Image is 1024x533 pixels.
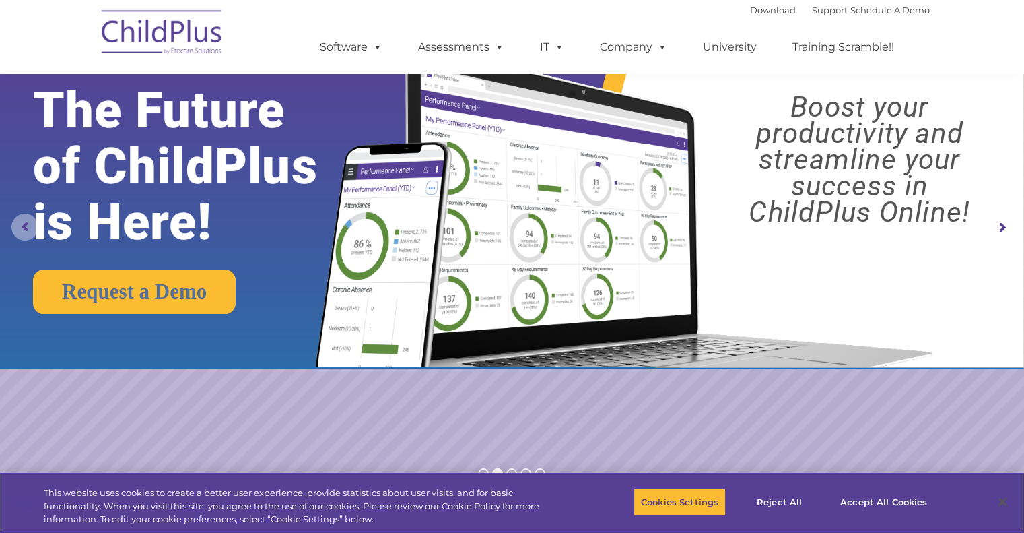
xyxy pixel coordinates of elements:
[187,89,228,99] span: Last name
[737,488,821,516] button: Reject All
[750,5,796,15] a: Download
[306,34,396,61] a: Software
[634,488,726,516] button: Cookies Settings
[405,34,518,61] a: Assessments
[95,1,230,68] img: ChildPlus by Procare Solutions
[750,5,930,15] font: |
[526,34,578,61] a: IT
[812,5,848,15] a: Support
[988,487,1017,517] button: Close
[44,487,564,526] div: This website uses cookies to create a better user experience, provide statistics about user visit...
[779,34,908,61] a: Training Scramble!!
[689,34,770,61] a: University
[850,5,930,15] a: Schedule A Demo
[708,94,1011,225] rs-layer: Boost your productivity and streamline your success in ChildPlus Online!
[833,488,934,516] button: Accept All Cookies
[586,34,681,61] a: Company
[33,82,360,250] rs-layer: The Future of ChildPlus is Here!
[33,270,236,314] a: Request a Demo
[187,144,244,154] span: Phone number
